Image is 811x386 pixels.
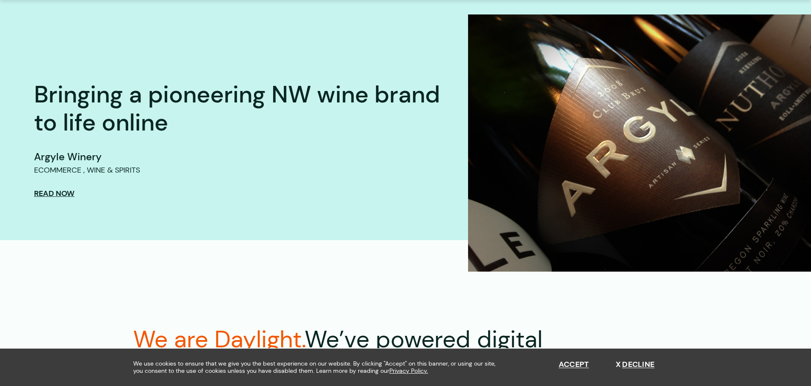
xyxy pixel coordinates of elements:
[133,324,305,355] span: We are Daylight.
[389,367,428,375] a: Privacy Policy.
[559,360,589,369] button: Accept
[468,14,811,272] img: A group of Argyle bottles of wine are lined up on a table
[133,360,503,375] span: We use cookies to ensure that we give you the best experience on our website. By clicking "Accept...
[34,189,74,198] a: Read Now
[616,360,654,369] button: Decline
[34,165,81,176] p: Ecommerce
[83,165,140,176] p: Wine & Spirits ,
[34,149,447,165] div: Argyle Winery
[34,68,447,136] h2: Bringing a pioneering NW wine brand to life online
